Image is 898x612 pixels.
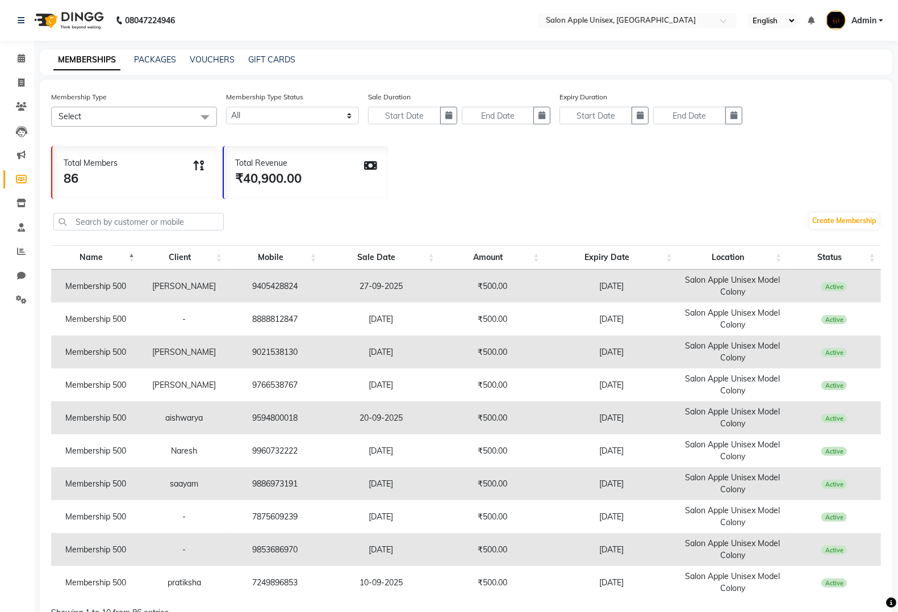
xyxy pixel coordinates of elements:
span: Active [821,447,847,456]
td: ₹500.00 [440,500,545,533]
th: Amount: activate to sort column ascending [440,245,545,270]
td: ₹500.00 [440,303,545,336]
label: Membership Type [51,92,107,102]
td: - [140,533,228,566]
td: aishwarya [140,401,228,434]
td: [DATE] [322,533,440,566]
td: Salon Apple Unisex Model Colony [678,533,788,566]
td: ₹500.00 [440,533,545,566]
span: Active [821,579,847,588]
th: Location: activate to sort column ascending [678,245,788,270]
td: Membership 500 [51,467,140,500]
img: Admin [826,10,846,30]
th: Mobile: activate to sort column ascending [228,245,322,270]
td: Membership 500 [51,336,140,368]
td: 8888812847 [228,303,322,336]
span: Active [821,414,847,423]
a: PACKAGES [134,55,176,65]
td: ₹500.00 [440,434,545,467]
td: Membership 500 [51,303,140,336]
td: Membership 500 [51,500,140,533]
td: 7249896853 [228,566,322,599]
td: Membership 500 [51,434,140,467]
span: Active [821,381,847,390]
td: ₹500.00 [440,467,545,500]
td: Naresh [140,434,228,467]
div: ₹40,900.00 [235,169,302,188]
td: 10-09-2025 [322,566,440,599]
td: Salon Apple Unisex Model Colony [678,270,788,303]
div: 86 [64,169,118,188]
a: MEMBERSHIPS [53,50,120,70]
th: Client: activate to sort column ascending [140,245,228,270]
td: pratiksha [140,566,228,599]
input: Search by customer or mobile [53,213,224,230]
th: Name: activate to sort column descending [51,245,140,270]
td: Membership 500 [51,566,140,599]
span: Active [821,546,847,555]
td: ₹500.00 [440,270,545,303]
span: Select [59,111,81,121]
span: Admin [851,15,876,27]
input: Start Date [368,107,441,124]
td: ₹500.00 [440,336,545,368]
td: Membership 500 [51,533,140,566]
td: Salon Apple Unisex Model Colony [678,500,788,533]
td: Membership 500 [51,401,140,434]
span: Active [821,480,847,489]
td: Salon Apple Unisex Model Colony [678,303,788,336]
span: Active [821,348,847,357]
td: 9594800018 [228,401,322,434]
td: [PERSON_NAME] [140,336,228,368]
input: End Date [462,107,534,124]
td: [DATE] [545,566,678,599]
td: 9853686970 [228,533,322,566]
td: [DATE] [545,303,678,336]
td: [DATE] [545,270,678,303]
td: Salon Apple Unisex Model Colony [678,368,788,401]
div: Total Revenue [235,157,302,169]
td: 9960732222 [228,434,322,467]
td: Salon Apple Unisex Model Colony [678,434,788,467]
span: Active [821,513,847,522]
td: - [140,500,228,533]
td: 27-09-2025 [322,270,440,303]
label: Membership Type Status [226,92,303,102]
a: GIFT CARDS [248,55,295,65]
td: 9021538130 [228,336,322,368]
td: [DATE] [322,500,440,533]
th: Expiry Date: activate to sort column ascending [545,245,678,270]
td: Membership 500 [51,270,140,303]
td: [DATE] [545,401,678,434]
span: Active [821,282,847,291]
td: Salon Apple Unisex Model Colony [678,401,788,434]
input: End Date [653,107,726,124]
b: 08047224946 [125,5,175,36]
td: [DATE] [322,336,440,368]
td: [DATE] [545,467,678,500]
td: 20-09-2025 [322,401,440,434]
td: 9886973191 [228,467,322,500]
td: [DATE] [322,434,440,467]
td: ₹500.00 [440,401,545,434]
td: [DATE] [545,434,678,467]
td: [DATE] [545,336,678,368]
td: [DATE] [545,368,678,401]
span: Active [821,315,847,324]
td: - [140,303,228,336]
td: saayam [140,467,228,500]
th: Sale Date: activate to sort column ascending [322,245,440,270]
td: Salon Apple Unisex Model Colony [678,566,788,599]
a: VOUCHERS [190,55,235,65]
label: Sale Duration [368,92,411,102]
td: ₹500.00 [440,368,545,401]
td: Membership 500 [51,368,140,401]
td: [DATE] [545,533,678,566]
td: 9766538767 [228,368,322,401]
td: 7875609239 [228,500,322,533]
td: [DATE] [322,368,440,401]
td: [DATE] [545,500,678,533]
td: [PERSON_NAME] [140,368,228,401]
input: Start Date [559,107,632,124]
div: Total Members [64,157,118,169]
